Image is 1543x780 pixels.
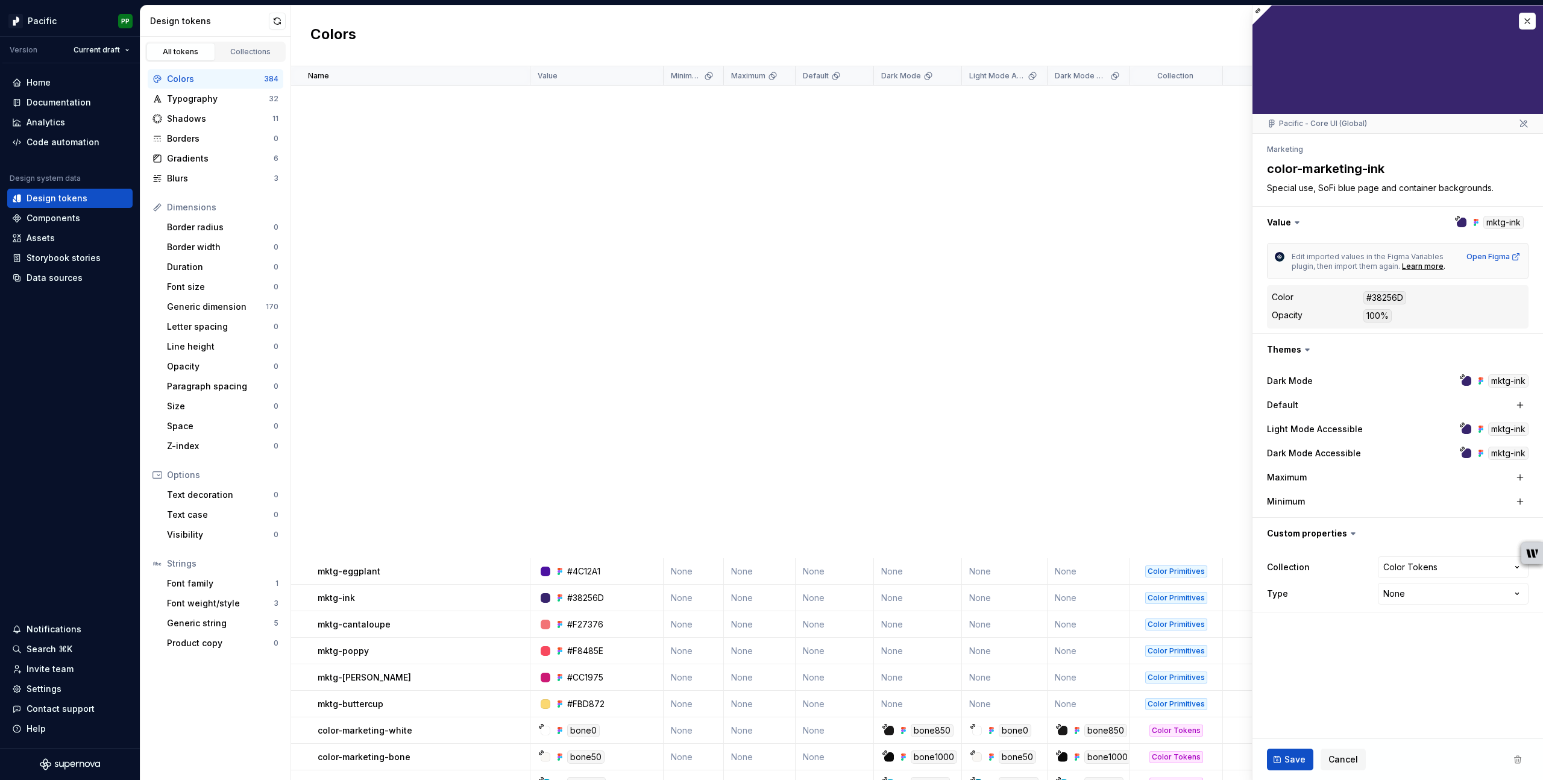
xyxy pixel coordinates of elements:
div: Text case [167,509,274,521]
button: Search ⌘K [7,640,133,659]
td: None [962,691,1048,717]
td: None [664,611,724,638]
div: 5 [274,618,278,628]
a: Line height0 [162,337,283,356]
div: Pacific [28,15,57,27]
td: None [962,585,1048,611]
p: Light Mode Accessible [969,71,1025,81]
div: Design tokens [150,15,269,27]
button: Cancel [1321,749,1366,770]
a: Border radius0 [162,218,283,237]
td: None [796,638,874,664]
div: Design system data [10,174,81,183]
td: None [962,558,1048,585]
td: None [874,585,962,611]
div: 3 [274,174,278,183]
a: Space0 [162,417,283,436]
a: Colors384 [148,69,283,89]
td: None [1223,691,1307,717]
label: Type [1267,588,1288,600]
td: None [724,611,796,638]
td: None [724,638,796,664]
a: Code automation [7,133,133,152]
div: Color Tokens [1149,725,1203,737]
td: None [664,664,724,691]
p: mktg-poppy [318,645,369,657]
a: Blurs3 [148,169,283,188]
div: Line height [167,341,274,353]
td: None [796,558,874,585]
a: Font family1 [162,574,283,593]
a: Open Figma [1466,252,1521,262]
td: None [1223,558,1307,585]
div: bone0 [567,724,600,737]
button: Notifications [7,620,133,639]
a: Border width0 [162,237,283,257]
div: #4C12A1 [567,565,600,577]
div: Font weight/style [167,597,274,609]
div: Design tokens [27,192,87,204]
div: Documentation [27,96,91,109]
div: 0 [274,530,278,539]
div: 0 [274,638,278,648]
a: Letter spacing0 [162,317,283,336]
div: 0 [274,441,278,451]
div: bone850 [911,724,954,737]
td: None [796,664,874,691]
span: . [1444,262,1445,271]
div: Opacity [167,360,274,373]
div: 384 [264,74,278,84]
td: None [724,717,796,744]
p: Default [803,71,829,81]
div: Shadows [167,113,272,125]
div: 0 [274,510,278,520]
div: 11 [272,114,278,124]
p: mktg-ink [318,592,355,604]
a: Text case0 [162,505,283,524]
td: None [1223,717,1307,744]
a: Components [7,209,133,228]
div: Color Primitives [1145,592,1207,604]
a: Duration0 [162,257,283,277]
a: Visibility0 [162,525,283,544]
td: None [664,691,724,717]
p: color-marketing-bone [318,751,410,763]
div: 0 [274,362,278,371]
a: Generic dimension170 [162,297,283,316]
button: Current draft [68,42,135,58]
td: None [1048,638,1130,664]
div: Paragraph spacing [167,380,274,392]
a: Learn more [1402,262,1444,271]
a: Analytics [7,113,133,132]
div: Analytics [27,116,65,128]
div: Search ⌘K [27,643,72,655]
a: Supernova Logo [40,758,100,770]
a: Borders0 [148,129,283,148]
div: 0 [274,421,278,431]
span: Edit imported values in the Figma Variables plugin, then import them again. [1292,252,1445,271]
div: #FBD872 [567,698,605,710]
div: Blurs [167,172,274,184]
div: PP [121,16,130,26]
div: Collections [221,47,281,57]
h2: Colors [310,25,356,46]
a: Font size0 [162,277,283,297]
div: Border radius [167,221,274,233]
div: Colors [167,73,264,85]
div: Dimensions [167,201,278,213]
button: PacificPP [2,8,137,34]
div: #38256D [1363,291,1406,304]
td: None [796,691,874,717]
p: Collection [1157,71,1193,81]
img: 8d0dbd7b-a897-4c39-8ca0-62fbda938e11.png [8,14,23,28]
div: 0 [274,134,278,143]
div: Data sources [27,272,83,284]
td: None [1223,585,1307,611]
a: Design tokens [7,189,133,208]
td: None [874,638,962,664]
span: Save [1284,753,1306,766]
div: Text decoration [167,489,274,501]
td: None [874,611,962,638]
